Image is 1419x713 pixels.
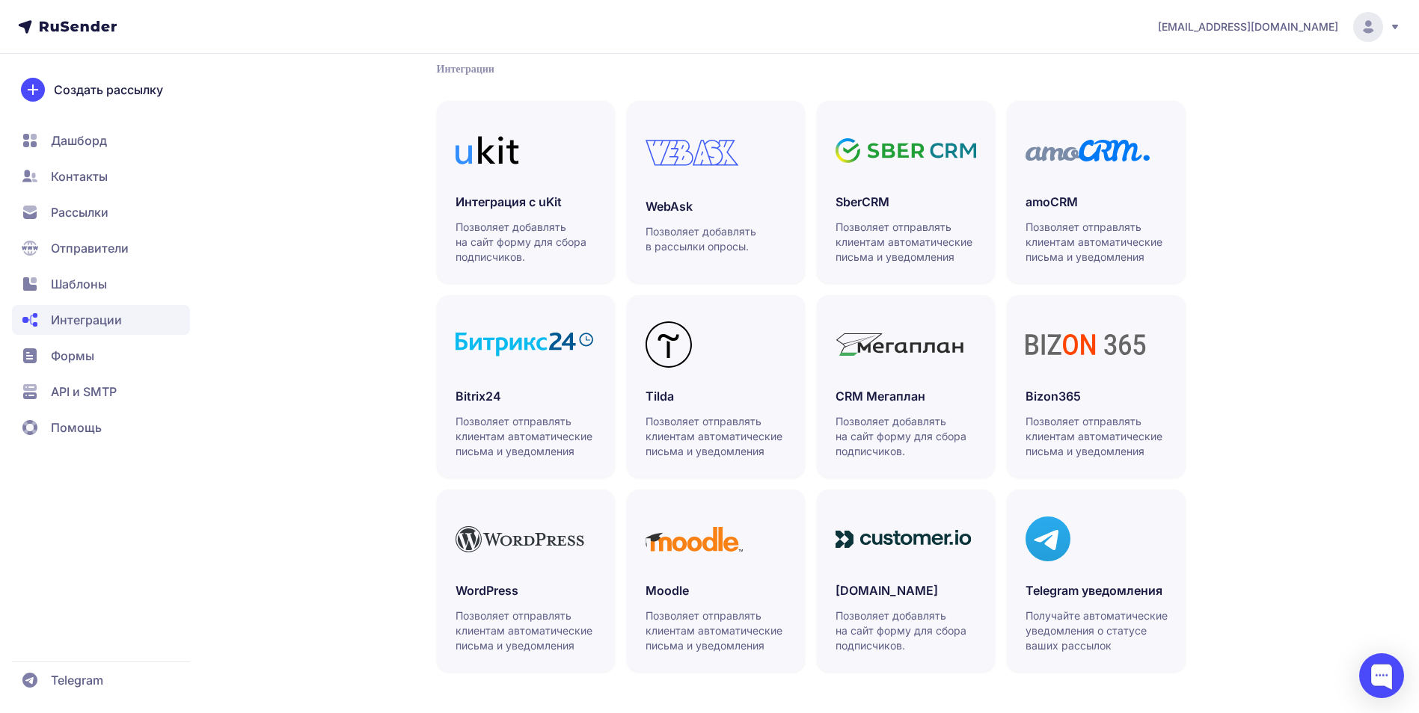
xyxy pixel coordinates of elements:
p: Позволяет отправлять клиентам автоматические письма и уведомления [456,608,598,653]
a: amoCRMПозволяет отправлять клиентам автоматические письма и уведомления [1007,101,1185,283]
h3: Moodle [646,581,786,599]
a: WordPressПозволяет отправлять клиентам автоматические письма и уведомления [437,490,615,672]
span: Telegram [51,671,103,689]
p: Позволяет отправлять клиентам автоматические письма и уведомления [1026,220,1168,265]
a: Bitrix24Позволяет отправлять клиентам автоматические письма и уведомления [437,295,615,478]
h3: WordPress [456,581,596,599]
h3: Bitrix24 [456,387,596,405]
a: Интеграция с uKitПозволяет добавлять на сайт форму для сбора подписчиков. [437,101,615,283]
h3: WebAsk [646,197,786,215]
a: Telegram уведомленияПолучайте автоматические уведомления о статусе ваших рассылок [1007,490,1185,672]
a: WebAskПозволяет добавлять в рассылки опросы. [627,101,805,283]
span: Шаблоны [51,275,107,293]
span: Помощь [51,419,102,436]
p: Позволяет добавлять на сайт форму для сбора подписчиков. [836,414,978,459]
p: Позволяет добавлять в рассылки опросы. [646,224,788,254]
span: Формы [51,347,94,365]
a: SberCRMПозволяет отправлять клиентам автоматические письма и уведомления [817,101,995,283]
span: API и SMTP [51,383,117,401]
a: Bizon365Позволяет отправлять клиентам автоматические письма и уведомления [1007,295,1185,478]
p: Позволяет отправлять клиентам автоматические письма и уведомления [836,220,978,265]
h3: Telegram уведомления [1026,581,1166,599]
a: Telegram [12,665,190,695]
span: Рассылки [51,203,108,221]
span: Контакты [51,167,108,185]
h3: Интеграция с uKit [456,193,596,211]
h3: SberCRM [836,193,976,211]
h3: amoCRM [1026,193,1166,211]
p: Позволяет добавлять на сайт форму для сбора подписчиков. [456,220,598,265]
a: MoodleПозволяет отправлять клиентам автоматические письма и уведомления [627,490,805,672]
p: Позволяет отправлять клиентам автоматические письма и уведомления [456,414,598,459]
span: Создать рассылку [54,81,163,99]
div: Интеграции [437,62,1186,77]
a: CRM МегапланПозволяет добавлять на сайт форму для сбора подписчиков. [817,295,995,478]
h3: Bizon365 [1026,387,1166,405]
h3: Tilda [646,387,786,405]
p: Позволяет добавлять на сайт форму для сбора подписчиков. [836,608,978,653]
p: Позволяет отправлять клиентам автоматические письма и уведомления [646,608,788,653]
span: Интеграции [51,311,122,329]
p: Позволяет отправлять клиентам автоматические письма и уведомления [1026,414,1168,459]
span: Отправители [51,239,129,257]
h3: [DOMAIN_NAME] [836,581,976,599]
a: [DOMAIN_NAME]Позволяет добавлять на сайт форму для сбора подписчиков. [817,490,995,672]
span: [EMAIL_ADDRESS][DOMAIN_NAME] [1158,19,1338,34]
a: TildaПозволяет отправлять клиентам автоматические письма и уведомления [627,295,805,478]
span: Дашборд [51,132,107,149]
p: Позволяет отправлять клиентам автоматические письма и уведомления [646,414,788,459]
p: Получайте автоматические уведомления о статусе ваших рассылок [1026,608,1168,653]
h3: CRM Мегаплан [836,387,976,405]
